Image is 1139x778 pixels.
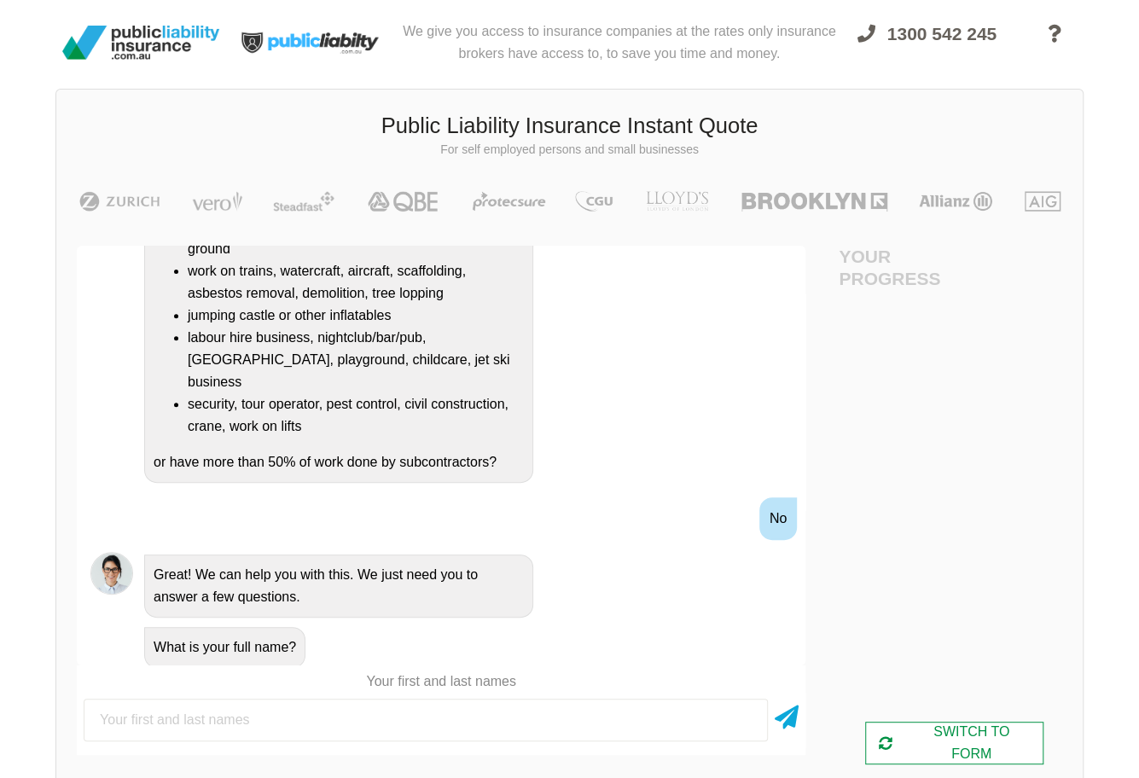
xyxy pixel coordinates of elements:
[226,7,397,78] img: Public Liability Insurance Light
[266,191,341,212] img: Steadfast | Public Liability Insurance
[144,554,533,618] div: Great! We can help you with this. We just need you to answer a few questions.
[887,24,997,44] span: 1300 542 245
[466,191,552,212] img: Protecsure | Public Liability Insurance
[55,19,226,67] img: Public Liability Insurance
[188,393,524,438] li: security, tour operator, pest control, civil construction, crane, work on lifts
[84,699,768,741] input: Your first and last names
[865,722,1044,764] div: SWITCH TO FORM
[188,327,524,393] li: labour hire business, nightclub/bar/pub, [GEOGRAPHIC_DATA], playground, childcare, jet ski business
[144,627,305,668] div: What is your full name?
[568,191,619,212] img: CGU | Public Liability Insurance
[69,142,1070,159] p: For self employed persons and small businesses
[759,497,797,540] div: No
[397,7,842,78] div: We give you access to insurance companies at the rates only insurance brokers have access to, to ...
[357,191,450,212] img: QBE | Public Liability Insurance
[735,191,894,212] img: Brooklyn | Public Liability Insurance
[188,305,524,327] li: jumping castle or other inflatables
[1018,191,1068,212] img: AIG | Public Liability Insurance
[69,111,1070,142] h3: Public Liability Insurance Instant Quote
[144,29,533,483] div: Do you undertake any work on or operate a business that is/has a: or have more than 50% of work d...
[184,191,250,212] img: Vero | Public Liability Insurance
[72,191,168,212] img: Zurich | Public Liability Insurance
[188,260,524,305] li: work on trains, watercraft, aircraft, scaffolding, asbestos removal, demolition, tree lopping
[910,191,1001,212] img: Allianz | Public Liability Insurance
[842,14,1012,78] a: 1300 542 245
[90,552,133,595] img: Chatbot | PLI
[839,246,954,288] h4: Your Progress
[636,191,718,212] img: LLOYD's | Public Liability Insurance
[77,672,805,691] p: Your first and last names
